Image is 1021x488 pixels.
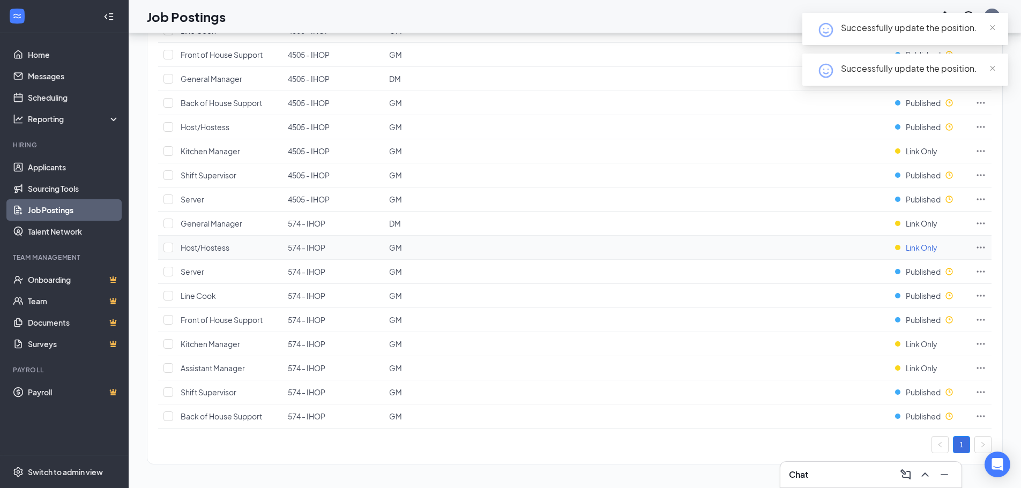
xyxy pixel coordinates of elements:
span: Server [181,194,204,204]
td: 4505 - IHOP [282,67,384,91]
span: GM [389,98,402,108]
span: left [937,441,943,448]
span: 4505 - IHOP [288,98,330,108]
svg: QuestionInfo [962,10,975,23]
td: 574 - IHOP [282,308,384,332]
td: GM [384,380,485,404]
svg: Ellipses [975,146,986,156]
svg: Ellipses [975,363,986,373]
td: GM [384,43,485,67]
td: 574 - IHOP [282,356,384,380]
div: Switch to admin view [28,467,103,477]
button: left [931,436,949,453]
td: GM [384,163,485,187]
svg: Ellipses [975,242,986,253]
span: 574 - IHOP [288,411,325,421]
td: GM [384,236,485,260]
svg: Notifications [938,10,951,23]
span: General Manager [181,219,242,228]
span: Kitchen Manager [181,146,240,156]
a: Job Postings [28,199,120,221]
span: Line Cook [181,291,216,301]
span: Kitchen Manager [181,339,240,349]
svg: Collapse [103,11,114,22]
span: Published [906,194,941,205]
span: 574 - IHOP [288,339,325,349]
td: GM [384,332,485,356]
h1: Job Postings [147,7,226,26]
a: PayrollCrown [28,381,120,403]
span: GM [389,146,402,156]
svg: Clock [945,99,953,107]
svg: Clock [945,388,953,396]
span: Published [906,122,941,132]
div: Reporting [28,114,120,124]
span: Back of House Support [181,98,262,108]
span: Published [906,387,941,397]
h3: Chat [789,469,808,481]
span: 574 - IHOP [288,243,325,252]
svg: ChevronUp [919,468,931,481]
span: 574 - IHOP [288,387,325,397]
svg: Clock [945,291,953,300]
svg: Clock [945,195,953,204]
span: DM [389,74,401,84]
td: GM [384,260,485,284]
td: 4505 - IHOP [282,91,384,115]
span: 574 - IHOP [288,291,325,301]
svg: Clock [945,412,953,421]
a: Messages [28,65,120,87]
span: 4505 - IHOP [288,194,330,204]
span: GM [389,194,402,204]
td: GM [384,139,485,163]
span: GM [389,363,402,373]
span: Host/Hostess [181,122,229,132]
span: GM [389,243,402,252]
span: GM [389,411,402,421]
span: General Manager [181,74,242,84]
a: DocumentsCrown [28,312,120,333]
div: Successfully update the position. [841,62,995,75]
span: Link Only [906,339,937,349]
span: 4505 - IHOP [288,146,330,156]
span: Published [906,314,941,325]
li: Next Page [974,436,992,453]
td: 574 - IHOP [282,212,384,236]
button: Minimize [936,466,953,483]
svg: Settings [13,467,24,477]
td: 574 - IHOP [282,404,384,429]
span: GM [389,267,402,276]
span: 4505 - IHOP [288,122,330,132]
svg: Ellipses [975,122,986,132]
svg: Ellipses [975,170,986,181]
svg: Ellipses [975,411,986,422]
span: Host/Hostess [181,243,229,252]
svg: HappyFace [817,62,834,79]
li: Previous Page [931,436,949,453]
td: 574 - IHOP [282,236,384,260]
svg: Ellipses [975,339,986,349]
svg: Ellipses [975,266,986,277]
button: ChevronUp [916,466,934,483]
a: Home [28,44,120,65]
a: SurveysCrown [28,333,120,355]
td: GM [384,284,485,308]
span: 574 - IHOP [288,267,325,276]
li: 1 [953,436,970,453]
td: DM [384,67,485,91]
span: Published [906,170,941,181]
span: GM [389,315,402,325]
div: Open Intercom Messenger [985,452,1010,477]
a: OnboardingCrown [28,269,120,290]
button: ComposeMessage [897,466,914,483]
span: GM [389,291,402,301]
td: 4505 - IHOP [282,163,384,187]
td: GM [384,91,485,115]
td: GM [384,356,485,380]
span: Front of House Support [181,315,263,325]
span: 4505 - IHOP [288,170,330,180]
svg: Ellipses [975,218,986,229]
td: GM [384,115,485,139]
td: 574 - IHOP [282,332,384,356]
span: Link Only [906,363,937,373]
